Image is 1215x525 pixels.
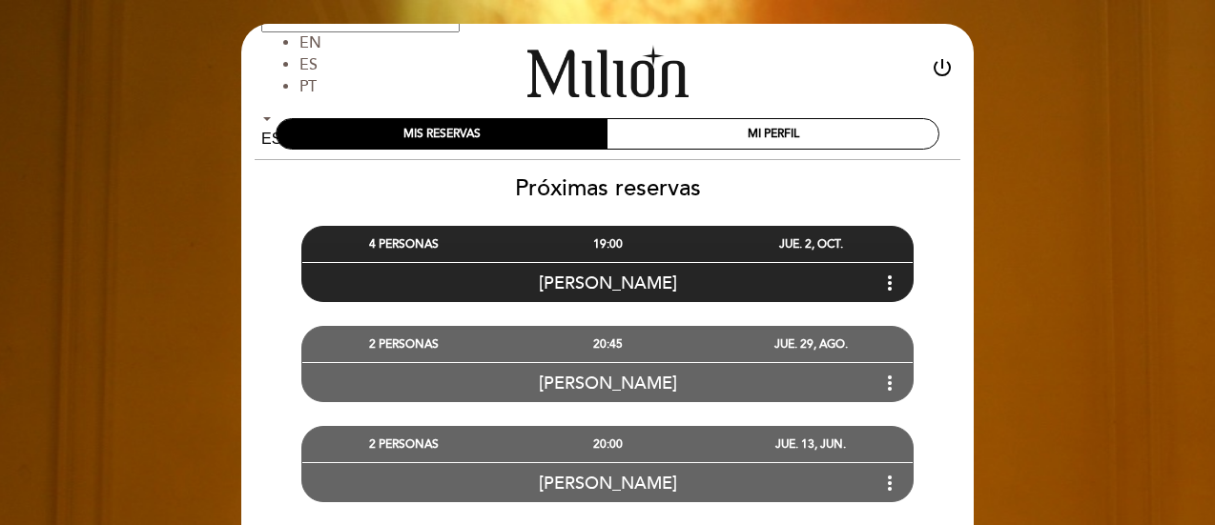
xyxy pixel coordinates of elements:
[710,427,913,462] div: JUE. 13, JUN.
[302,327,505,362] div: 2 PERSONAS
[505,427,709,462] div: 20:00
[931,56,954,79] i: power_settings_new
[302,227,505,262] div: 4 PERSONAS
[710,227,913,262] div: JUE. 2, OCT.
[878,372,901,394] i: more_vert
[488,45,727,97] a: Milión
[299,33,321,52] span: EN
[240,174,975,202] h2: Próximas reservas
[931,56,954,86] button: power_settings_new
[539,373,677,394] span: [PERSON_NAME]
[505,327,709,362] div: 20:45
[299,55,318,74] span: ES
[277,119,607,149] div: MIS RESERVAS
[878,472,901,495] i: more_vert
[607,119,938,149] div: MI PERFIL
[302,427,505,462] div: 2 PERSONAS
[878,272,901,294] i: more_vert
[710,327,913,362] div: JUE. 29, AGO.
[539,273,677,293] span: [PERSON_NAME]
[299,77,317,96] span: PT
[505,227,709,262] div: 19:00
[539,473,677,494] span: [PERSON_NAME]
